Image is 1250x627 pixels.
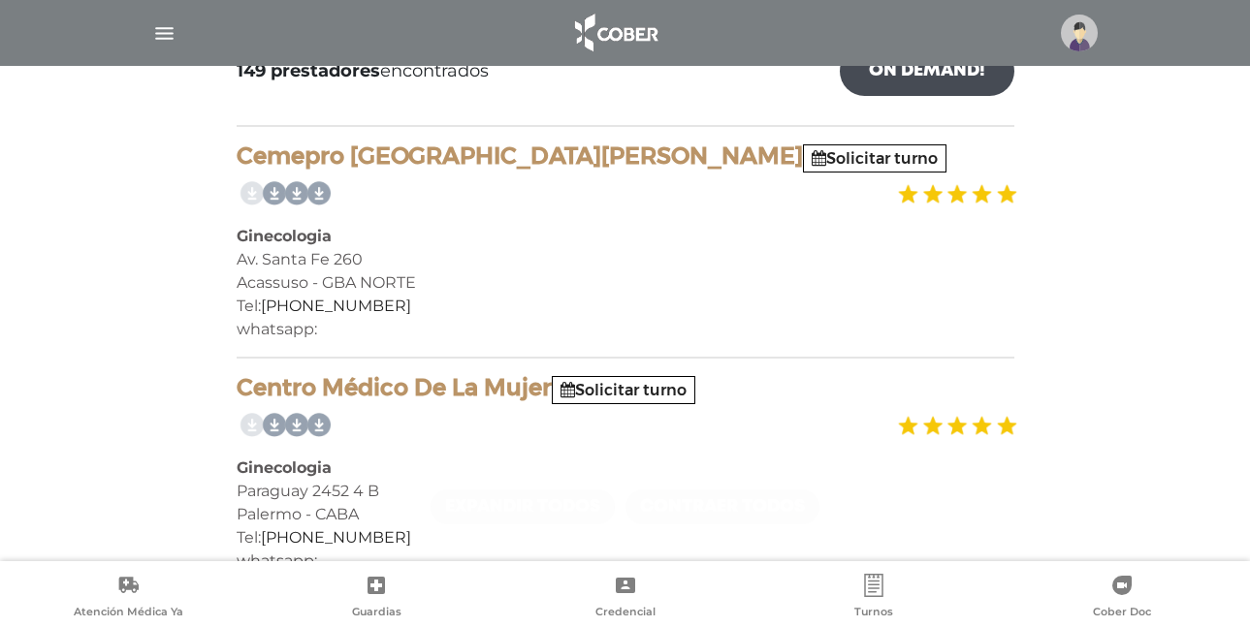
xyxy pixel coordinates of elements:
a: [PHONE_NUMBER] [261,528,411,547]
span: Turnos [854,605,893,622]
a: Solicitar turno [561,381,687,399]
span: Cober Doc [1093,605,1151,622]
img: Cober_menu-lines-white.svg [152,21,176,46]
div: Acassuso - GBA NORTE [237,271,1014,295]
a: Contraer todos [625,489,819,524]
a: [PHONE_NUMBER] [261,297,411,315]
div: whatsapp: [237,549,1014,573]
h4: Centro Médico De La Mujer [237,374,1014,402]
div: whatsapp: [237,318,1014,341]
div: Av. Santa Fe 260 [237,248,1014,271]
img: estrellas_badge.png [895,404,1017,448]
b: Ginecologia [237,227,332,245]
a: Turnos [750,574,998,623]
img: profile-placeholder.svg [1061,15,1098,51]
span: Atención Médica Ya [74,605,183,622]
div: Tel: [237,295,1014,318]
a: Solicitar turno [812,149,938,168]
b: Ginecologia [237,458,332,477]
img: estrellas_badge.png [895,172,1017,216]
div: Tel: [237,526,1014,549]
a: Guardias [252,574,500,623]
span: Credencial [595,605,656,622]
a: Atención Médica Ya [4,574,252,623]
span: encontrados [237,58,489,84]
a: Expandir todos [431,489,615,524]
a: On Demand! [840,47,1014,96]
b: 149 prestadores [237,60,380,81]
div: Paraguay 2452 4 B [237,480,1014,503]
span: Guardias [352,605,401,622]
a: Cober Doc [998,574,1246,623]
a: Credencial [500,574,749,623]
h4: Cemepro [GEOGRAPHIC_DATA][PERSON_NAME] [237,142,1014,171]
img: logo_cober_home-white.png [564,10,666,56]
